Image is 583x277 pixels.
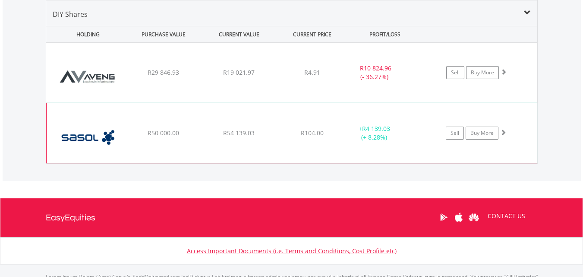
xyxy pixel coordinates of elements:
a: Buy More [466,66,499,79]
div: CURRENT VALUE [202,26,276,42]
div: + (+ 8.28%) [342,124,407,142]
a: Sell [446,127,464,140]
span: R29 846.93 [148,68,179,76]
div: CURRENT PRICE [277,26,346,42]
a: Huawei [466,204,482,231]
img: EQU.ZA.SOL.png [51,114,125,161]
div: PROFIT/LOSS [348,26,422,42]
a: Access Important Documents (i.e. Terms and Conditions, Cost Profile etc) [187,247,397,255]
span: R54 139.03 [223,129,255,137]
a: CONTACT US [482,204,531,228]
span: R104.00 [301,129,324,137]
span: R4.91 [304,68,320,76]
span: R4 139.03 [362,124,390,133]
span: R19 021.97 [223,68,255,76]
a: EasyEquities [46,198,95,237]
span: R10 824.96 [360,64,391,72]
div: - (- 36.27%) [342,64,407,81]
img: EQU.ZA.AEG.png [50,54,125,100]
span: R50 000.00 [148,129,179,137]
div: HOLDING [47,26,125,42]
span: DIY Shares [53,10,88,19]
a: Apple [451,204,466,231]
a: Google Play [436,204,451,231]
a: Sell [446,66,464,79]
a: Buy More [466,127,498,140]
div: PURCHASE VALUE [127,26,201,42]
